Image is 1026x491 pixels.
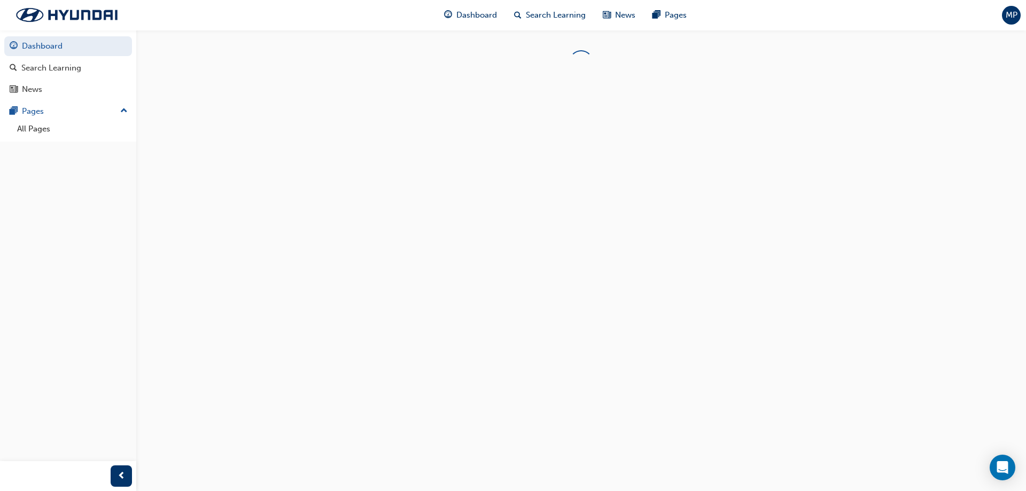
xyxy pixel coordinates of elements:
[444,9,452,22] span: guage-icon
[13,121,132,137] a: All Pages
[603,9,611,22] span: news-icon
[10,107,18,116] span: pages-icon
[21,62,81,74] div: Search Learning
[644,4,695,26] a: pages-iconPages
[4,34,132,102] button: DashboardSearch LearningNews
[652,9,660,22] span: pages-icon
[506,4,594,26] a: search-iconSearch Learning
[120,104,128,118] span: up-icon
[4,80,132,99] a: News
[594,4,644,26] a: news-iconNews
[436,4,506,26] a: guage-iconDashboard
[10,64,17,73] span: search-icon
[10,42,18,51] span: guage-icon
[514,9,522,22] span: search-icon
[1006,9,1017,21] span: MP
[4,102,132,121] button: Pages
[22,105,44,118] div: Pages
[10,85,18,95] span: news-icon
[1002,6,1021,25] button: MP
[526,9,586,21] span: Search Learning
[22,83,42,96] div: News
[4,58,132,78] a: Search Learning
[456,9,497,21] span: Dashboard
[665,9,687,21] span: Pages
[4,36,132,56] a: Dashboard
[5,4,128,26] img: Trak
[118,470,126,483] span: prev-icon
[615,9,635,21] span: News
[990,455,1015,480] div: Open Intercom Messenger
